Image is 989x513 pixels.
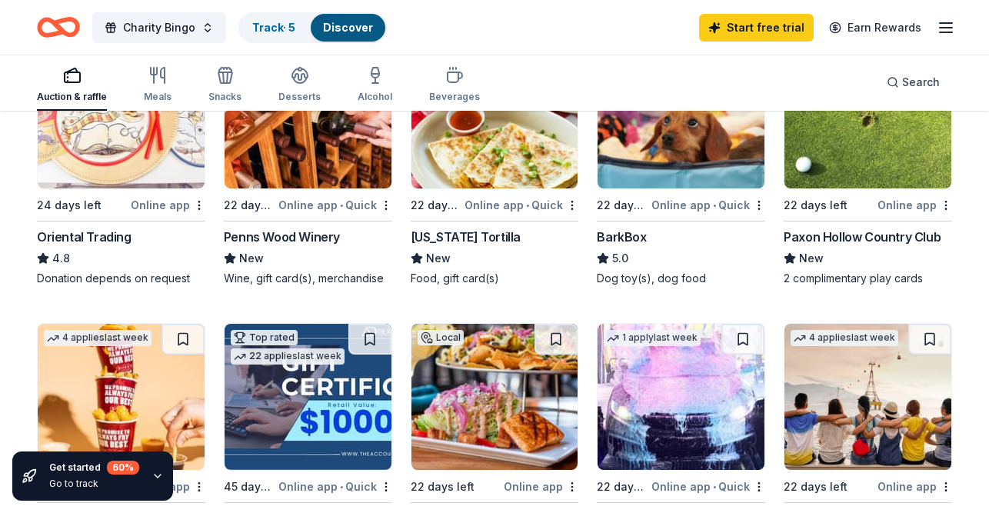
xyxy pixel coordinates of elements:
div: Online app [877,477,952,496]
div: Online app Quick [651,477,765,496]
span: • [340,199,343,212]
img: Image for Sheetz [38,324,205,470]
div: Online app Quick [278,195,392,215]
div: Go to track [49,478,139,490]
button: Auction & raffle [37,60,107,111]
span: • [526,199,529,212]
div: Penns Wood Winery [224,228,340,246]
div: Oriental Trading [37,228,132,246]
div: 22 days left [411,196,462,215]
div: 4 applies last week [791,330,898,346]
div: Online app [131,195,205,215]
div: 22 days left [597,478,648,496]
img: Image for BarkBox [598,42,764,188]
a: Discover [323,21,373,34]
span: • [340,481,343,493]
div: Snacks [208,91,241,103]
a: Image for Paxon Hollow Country ClubLocal22 days leftOnline appPaxon Hollow Country ClubNew2 compl... [784,42,952,286]
img: Image for The Accounting Doctor [225,324,391,470]
div: 22 days left [784,478,847,496]
div: Online app [877,195,952,215]
div: Online app Quick [651,195,765,215]
div: Dog toy(s), dog food [597,271,765,286]
div: Alcohol [358,91,392,103]
div: Auction & raffle [37,91,107,103]
div: Online app Quick [465,195,578,215]
a: Home [37,9,80,45]
button: Alcohol [358,60,392,111]
div: 2 complimentary play cards [784,271,952,286]
img: Image for Del Pez Mexican Gastropub [411,324,578,470]
span: • [713,481,716,493]
div: 22 days left [784,196,847,215]
div: Get started [49,461,139,475]
div: 22 days left [224,196,275,215]
div: Wine, gift card(s), merchandise [224,271,392,286]
span: New [239,249,264,268]
button: Beverages [429,60,480,111]
button: Snacks [208,60,241,111]
img: Image for Oriental Trading [38,42,205,188]
div: Desserts [278,91,321,103]
div: Food, gift card(s) [411,271,579,286]
span: Charity Bingo [123,18,195,37]
img: Image for California Tortilla [411,42,578,188]
div: Online app Quick [278,477,392,496]
div: Paxon Hollow Country Club [784,228,941,246]
span: • [713,199,716,212]
div: 22 days left [411,478,475,496]
span: 4.8 [52,249,70,268]
div: [US_STATE] Tortilla [411,228,521,246]
div: 24 days left [37,196,102,215]
a: Image for Penns Wood WineryLocal22 days leftOnline app•QuickPenns Wood WineryNewWine, gift card(s... [224,42,392,286]
div: 60 % [107,461,139,475]
div: Meals [144,91,171,103]
img: Image for Tidal Wave Auto Spa [598,324,764,470]
a: Image for BarkBoxTop rated15 applieslast week22 days leftOnline app•QuickBarkBox5.0Dog toy(s), do... [597,42,765,286]
button: Desserts [278,60,321,111]
div: BarkBox [597,228,646,246]
a: Image for Oriental TradingTop rated12 applieslast week24 days leftOnline appOriental Trading4.8Do... [37,42,205,286]
span: New [799,249,824,268]
img: Image for Paxon Hollow Country Club [784,42,951,188]
a: Image for California Tortilla22 days leftOnline app•Quick[US_STATE] TortillaNewFood, gift card(s) [411,42,579,286]
div: 22 days left [597,196,648,215]
a: Track· 5 [252,21,295,34]
img: Image for Penns Wood Winery [225,42,391,188]
div: 1 apply last week [604,330,701,346]
button: Meals [144,60,171,111]
button: Search [874,67,952,98]
span: New [426,249,451,268]
div: Local [418,330,464,345]
div: Online app [504,477,578,496]
div: Donation depends on request [37,271,205,286]
img: Image for Let's Roam [784,324,951,470]
button: Track· 5Discover [238,12,387,43]
div: Beverages [429,91,480,103]
span: Search [902,73,940,92]
a: Earn Rewards [820,14,931,42]
div: 4 applies last week [44,330,152,346]
a: Start free trial [699,14,814,42]
span: 5.0 [612,249,628,268]
div: Top rated [231,330,298,345]
div: 22 applies last week [231,348,345,365]
button: Charity Bingo [92,12,226,43]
